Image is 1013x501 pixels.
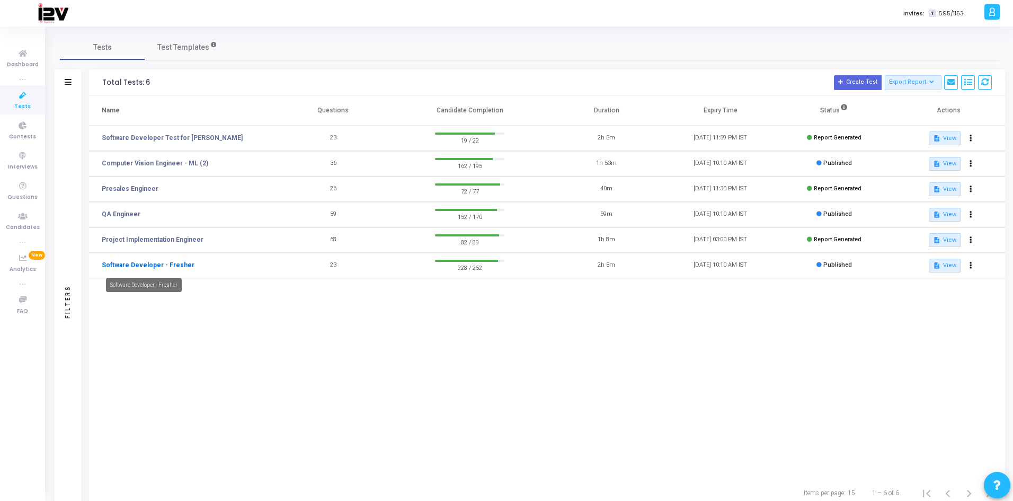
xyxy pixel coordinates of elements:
td: 59 [276,202,390,227]
td: 59m [549,202,663,227]
span: Candidates [6,223,40,232]
td: 2h 5m [549,126,663,151]
mat-icon: description [933,211,940,218]
td: 23 [276,253,390,278]
th: Status [777,96,891,126]
div: 15 [848,488,855,498]
a: QA Engineer [102,209,140,219]
a: Software Developer - Fresher [102,260,194,270]
td: [DATE] 03:00 PM IST [663,227,777,253]
td: 26 [276,177,390,202]
a: Software Developer Test for [PERSON_NAME] [102,133,243,143]
span: Report Generated [814,236,861,243]
td: [DATE] 10:10 AM IST [663,202,777,227]
mat-icon: description [933,236,940,244]
button: View [929,182,961,196]
th: Name [89,96,276,126]
a: Presales Engineer [102,184,158,194]
span: Analytics [10,265,36,274]
td: 23 [276,126,390,151]
td: [DATE] 10:10 AM IST [663,253,777,278]
mat-icon: description [933,186,940,193]
span: 72 / 77 [435,186,504,196]
a: Computer Vision Engineer - ML (2) [102,159,208,168]
span: New [29,251,45,260]
span: Dashboard [7,60,39,69]
span: Report Generated [814,134,861,141]
span: 162 / 195 [435,160,504,171]
td: 68 [276,227,390,253]
span: 19 / 22 [435,135,504,145]
img: logo [38,3,68,24]
span: Contests [9,133,36,142]
td: [DATE] 11:30 PM IST [663,177,777,202]
span: Published [823,261,852,268]
button: View [929,157,961,171]
th: Questions [276,96,390,126]
th: Candidate Completion [390,96,549,126]
td: [DATE] 11:59 PM IST [663,126,777,151]
div: Filters [63,243,73,360]
span: Report Generated [814,185,861,192]
span: Test Templates [157,42,209,53]
span: 152 / 170 [435,211,504,222]
span: 82 / 89 [435,236,504,247]
span: FAQ [17,307,28,316]
td: 1h 8m [549,227,663,253]
th: Duration [549,96,663,126]
span: Tests [93,42,112,53]
td: 1h 53m [549,151,663,177]
a: Project Implementation Engineer [102,235,203,244]
div: Software Developer - Fresher [106,278,182,292]
span: Tests [14,102,31,111]
span: Published [823,210,852,217]
td: [DATE] 10:10 AM IST [663,151,777,177]
button: Export Report [885,75,941,90]
button: View [929,131,961,145]
th: Actions [891,96,1005,126]
button: View [929,233,961,247]
button: Create Test [834,75,882,90]
div: Total Tests: 6 [102,78,150,87]
button: View [929,208,961,222]
label: Invites: [903,9,925,18]
span: T [929,10,936,17]
td: 36 [276,151,390,177]
span: Published [823,160,852,166]
mat-icon: description [933,160,940,168]
th: Expiry Time [663,96,777,126]
span: Interviews [8,163,38,172]
div: 1 – 6 of 6 [872,488,899,498]
span: Questions [7,193,38,202]
span: 695/1153 [938,9,964,18]
button: View [929,259,961,273]
span: 228 / 252 [435,262,504,273]
mat-icon: description [933,262,940,269]
div: Items per page: [804,488,846,498]
td: 40m [549,177,663,202]
td: 2h 5m [549,253,663,278]
mat-icon: description [933,135,940,142]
